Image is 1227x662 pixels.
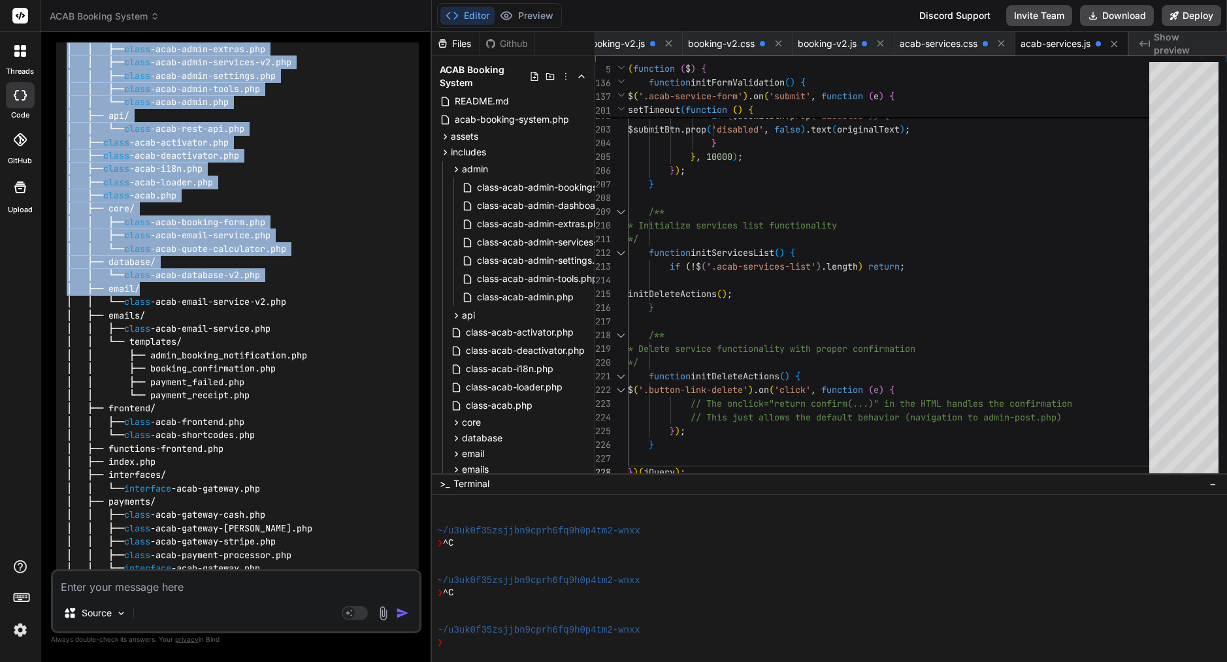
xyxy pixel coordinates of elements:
[595,136,611,150] div: 204
[863,343,915,355] span: nfirmation
[595,150,611,164] div: 205
[82,607,112,620] p: Source
[670,260,680,272] span: if
[595,315,611,328] div: 217
[816,260,821,272] span: )
[595,328,611,342] div: 218
[595,205,611,219] div: 209
[476,289,575,305] span: class-acab-admin.php
[774,123,800,135] span: false
[879,384,884,396] span: )
[732,151,738,163] span: )
[868,90,874,102] span: (
[779,370,785,382] span: (
[6,66,34,77] label: threads
[832,123,837,135] span: (
[680,63,685,74] span: (
[595,219,611,232] div: 210
[595,178,611,191] div: 207
[476,253,613,268] span: class-acab-admin-settings.php
[691,370,779,382] span: initDeleteActions
[858,260,863,272] span: )
[595,191,611,205] div: 208
[462,163,488,176] span: admin
[1162,5,1221,26] button: Deploy
[800,123,806,135] span: )
[462,463,489,476] span: emails
[688,37,755,50] span: booking-v2.css
[50,10,159,23] span: ACAB Booking System
[628,90,633,102] span: $
[806,123,811,135] span: .
[753,90,764,102] span: on
[874,384,879,396] span: e
[628,343,863,355] span: * Delete service functionality with proper co
[790,76,795,88] span: )
[701,260,706,272] span: (
[685,63,691,74] span: $
[628,63,633,74] span: (
[685,260,691,272] span: (
[670,425,675,437] span: }
[595,397,611,411] div: 223
[691,411,952,423] span: // This just allows the default behavior (navigati
[706,123,712,135] span: (
[451,130,478,143] span: assets
[1080,5,1154,26] button: Download
[798,37,857,50] span: booking-v2.js
[437,587,442,599] span: ❯
[8,204,33,215] label: Upload
[612,205,629,219] div: Click to collapse the range.
[1006,5,1072,26] button: Invite Team
[952,398,1072,409] span: andles the confirmation
[649,247,691,259] span: function
[595,274,611,287] div: 214
[465,343,586,358] span: class-acab-deactivator.php
[1207,473,1219,494] button: −
[743,90,748,102] span: )
[103,189,129,201] span: class
[595,246,611,260] div: 212
[706,151,732,163] span: 10000
[612,370,629,383] div: Click to collapse the range.
[103,163,129,175] span: class
[649,178,654,190] span: }
[889,384,894,396] span: {
[437,575,640,587] span: ~/u3uk0f35zsjjbn9cprh6fq9h0p4tm2-wnxx
[748,384,753,396] span: )
[790,247,795,259] span: {
[124,429,150,441] span: class
[748,104,753,116] span: {
[595,411,611,424] div: 224
[595,383,611,397] div: 222
[1154,31,1217,57] span: Show preview
[437,525,640,537] span: ~/u3uk0f35zsjjbn9cprh6fq9h0p4tm2-wnxx
[633,90,638,102] span: (
[124,97,150,108] span: class
[900,260,905,272] span: ;
[124,562,171,574] span: interface
[911,5,998,26] div: Discord Support
[691,247,774,259] span: initServicesList
[103,176,129,188] span: class
[779,247,785,259] span: )
[595,104,611,118] span: 201
[732,104,738,116] span: (
[800,76,806,88] span: {
[440,7,495,25] button: Editor
[437,637,442,649] span: ❯
[595,438,611,452] div: 226
[175,635,199,643] span: privacy
[116,608,127,619] img: Pick Models
[889,90,894,102] span: {
[722,288,727,300] span: )
[691,398,952,409] span: // The onclick="return confirm(...)" in the HTML h
[124,123,150,135] span: class
[821,260,826,272] span: .
[638,384,748,396] span: '.button-link-delete'
[595,370,611,383] div: 221
[638,90,743,102] span: '.acab-service-form'
[124,83,150,95] span: class
[680,165,685,176] span: ;
[680,104,685,116] span: (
